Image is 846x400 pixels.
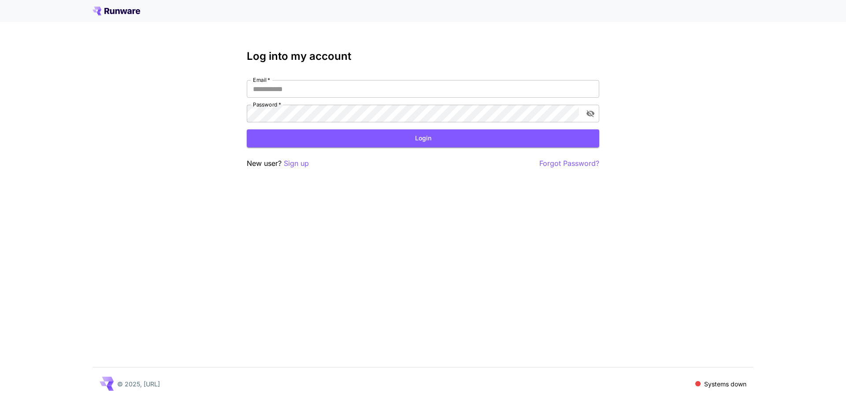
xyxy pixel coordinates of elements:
label: Password [253,101,281,108]
button: Login [247,129,599,147]
button: toggle password visibility [583,106,598,121]
label: Email [253,76,270,84]
button: Forgot Password? [539,158,599,169]
p: © 2025, [URL] [117,379,160,389]
button: Sign up [284,158,309,169]
h3: Log into my account [247,50,599,62]
p: New user? [247,158,309,169]
p: Systems down [704,379,746,389]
